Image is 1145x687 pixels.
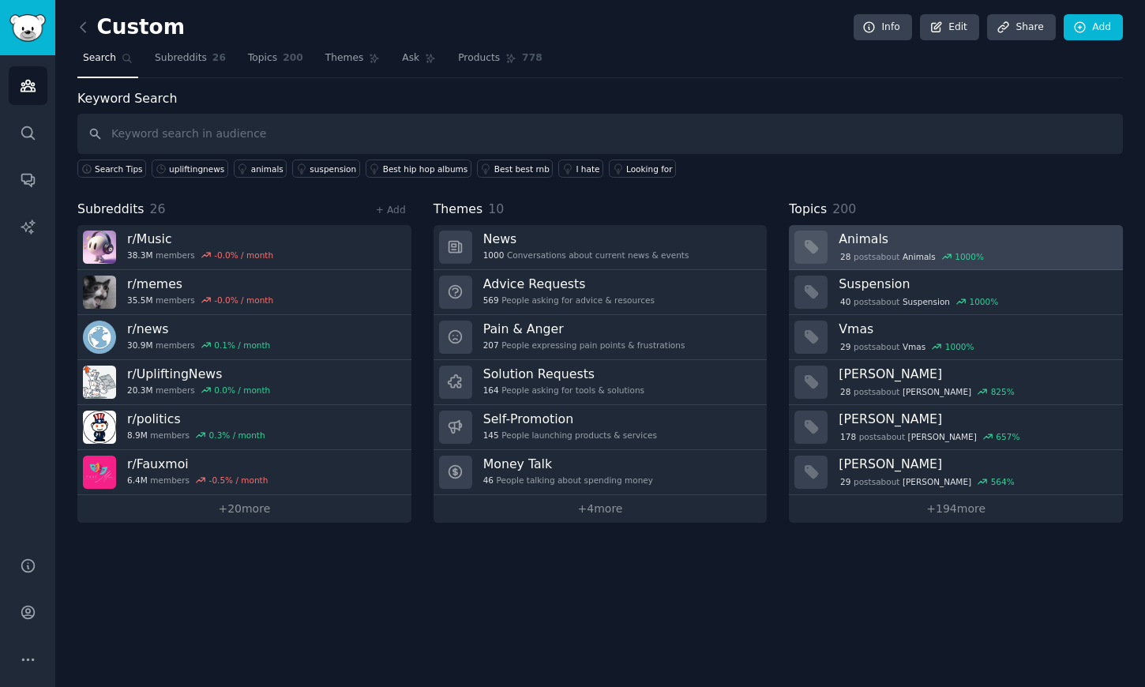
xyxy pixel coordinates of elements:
[77,15,185,40] h2: Custom
[483,295,499,306] span: 569
[483,250,689,261] div: Conversations about current news & events
[251,163,283,175] div: animals
[127,321,270,337] h3: r/ news
[83,366,116,399] img: UpliftingNews
[903,386,971,397] span: [PERSON_NAME]
[789,270,1123,315] a: Suspension40postsaboutSuspension1000%
[83,321,116,354] img: news
[212,51,226,66] span: 26
[839,475,1015,489] div: post s about
[483,430,657,441] div: People launching products & services
[77,450,411,495] a: r/Fauxmoi6.4Mmembers-0.5% / month
[83,51,116,66] span: Search
[127,295,152,306] span: 35.5M
[127,385,152,396] span: 20.3M
[839,385,1015,399] div: post s about
[477,160,554,178] a: Best best rnb
[434,270,768,315] a: Advice Requests569People asking for advice & resources
[832,201,856,216] span: 200
[77,91,177,106] label: Keyword Search
[789,450,1123,495] a: [PERSON_NAME]29postsabout[PERSON_NAME]564%
[127,475,148,486] span: 6.4M
[789,495,1123,523] a: +194more
[483,475,653,486] div: People talking about spending money
[840,386,850,397] span: 28
[283,51,303,66] span: 200
[854,14,912,41] a: Info
[920,14,979,41] a: Edit
[127,385,270,396] div: members
[127,411,265,427] h3: r/ politics
[458,51,500,66] span: Products
[991,386,1015,397] div: 825 %
[626,163,673,175] div: Looking for
[840,431,856,442] span: 178
[488,201,504,216] span: 10
[77,405,411,450] a: r/politics8.9Mmembers0.3% / month
[77,315,411,360] a: r/news30.9Mmembers0.1% / month
[9,14,46,42] img: GummySearch logo
[169,163,224,175] div: upliftingnews
[452,46,547,78] a: Products778
[127,475,268,486] div: members
[903,476,971,487] span: [PERSON_NAME]
[320,46,386,78] a: Themes
[83,276,116,309] img: memes
[77,225,411,270] a: r/Music38.3Mmembers-0.0% / month
[434,495,768,523] a: +4more
[839,411,1112,427] h3: [PERSON_NAME]
[155,51,207,66] span: Subreddits
[483,231,689,247] h3: News
[987,14,1055,41] a: Share
[558,160,603,178] a: I hate
[214,340,270,351] div: 0.1 % / month
[955,251,984,262] div: 1000 %
[149,46,231,78] a: Subreddits26
[127,340,152,351] span: 30.9M
[483,250,505,261] span: 1000
[127,430,148,441] span: 8.9M
[77,360,411,405] a: r/UpliftingNews20.3Mmembers0.0% / month
[840,296,850,307] span: 40
[383,163,468,175] div: Best hip hop albums
[483,456,653,472] h3: Money Talk
[77,270,411,315] a: r/memes35.5Mmembers-0.0% / month
[483,276,655,292] h3: Advice Requests
[127,231,273,247] h3: r/ Music
[434,450,768,495] a: Money Talk46People talking about spending money
[402,51,419,66] span: Ask
[292,160,359,178] a: suspension
[214,250,273,261] div: -0.0 % / month
[969,296,998,307] div: 1000 %
[483,430,499,441] span: 145
[483,475,494,486] span: 46
[95,163,143,175] span: Search Tips
[840,476,850,487] span: 29
[483,411,657,427] h3: Self-Promotion
[434,405,768,450] a: Self-Promotion145People launching products & services
[789,225,1123,270] a: Animals28postsaboutAnimals1000%
[214,295,273,306] div: -0.0 % / month
[483,366,644,382] h3: Solution Requests
[248,51,277,66] span: Topics
[434,200,483,220] span: Themes
[908,431,977,442] span: [PERSON_NAME]
[209,475,268,486] div: -0.5 % / month
[522,51,542,66] span: 778
[840,251,850,262] span: 28
[839,276,1112,292] h3: Suspension
[839,295,1000,309] div: post s about
[77,46,138,78] a: Search
[396,46,441,78] a: Ask
[127,250,273,261] div: members
[483,385,644,396] div: People asking for tools & solutions
[609,160,676,178] a: Looking for
[83,231,116,264] img: Music
[150,201,166,216] span: 26
[483,295,655,306] div: People asking for advice & resources
[789,315,1123,360] a: Vmas29postsaboutVmas1000%
[1064,14,1123,41] a: Add
[789,360,1123,405] a: [PERSON_NAME]28postsabout[PERSON_NAME]825%
[242,46,309,78] a: Topics200
[840,341,850,352] span: 29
